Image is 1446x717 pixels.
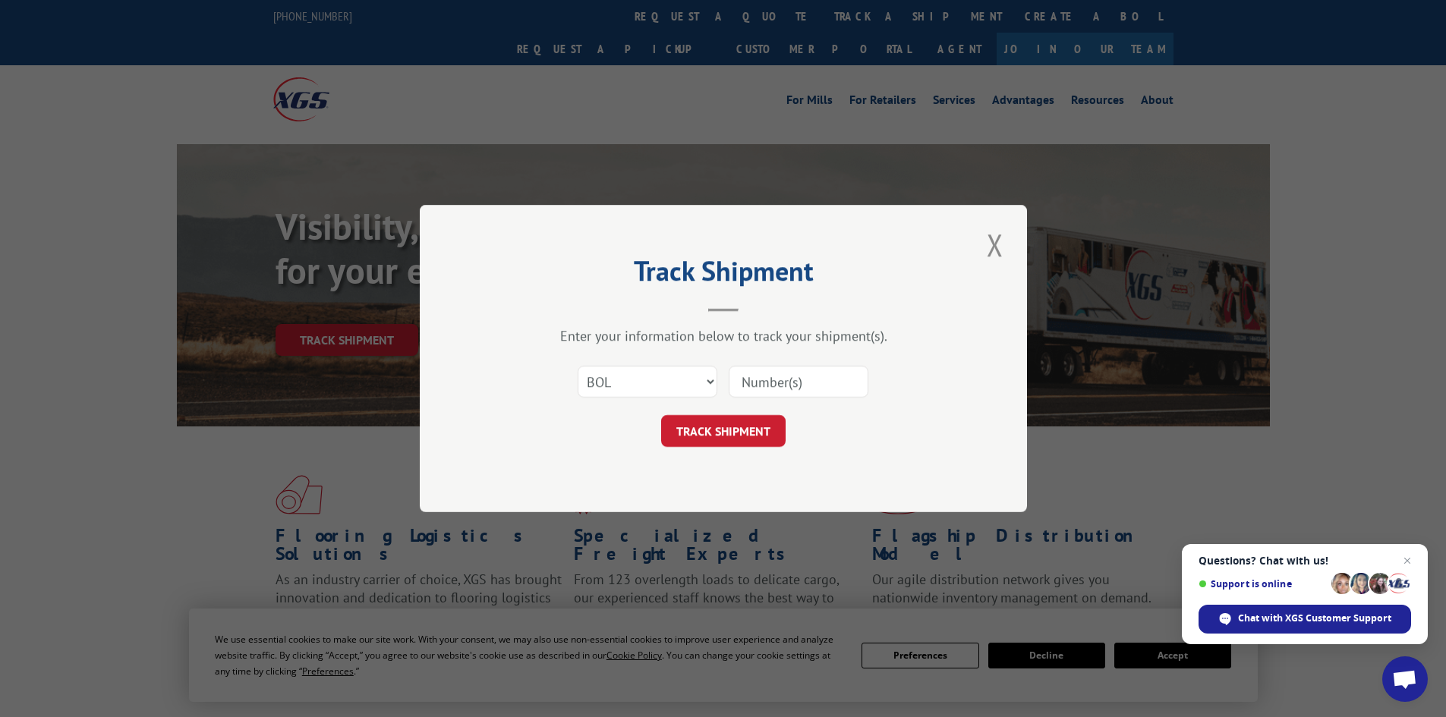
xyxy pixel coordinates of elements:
[1382,656,1428,702] a: Open chat
[1199,555,1411,567] span: Questions? Chat with us!
[496,260,951,289] h2: Track Shipment
[1199,605,1411,634] span: Chat with XGS Customer Support
[661,415,786,447] button: TRACK SHIPMENT
[1238,612,1391,625] span: Chat with XGS Customer Support
[496,327,951,344] div: Enter your information below to track your shipment(s).
[1199,578,1326,590] span: Support is online
[982,224,1008,266] button: Close modal
[729,366,868,398] input: Number(s)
